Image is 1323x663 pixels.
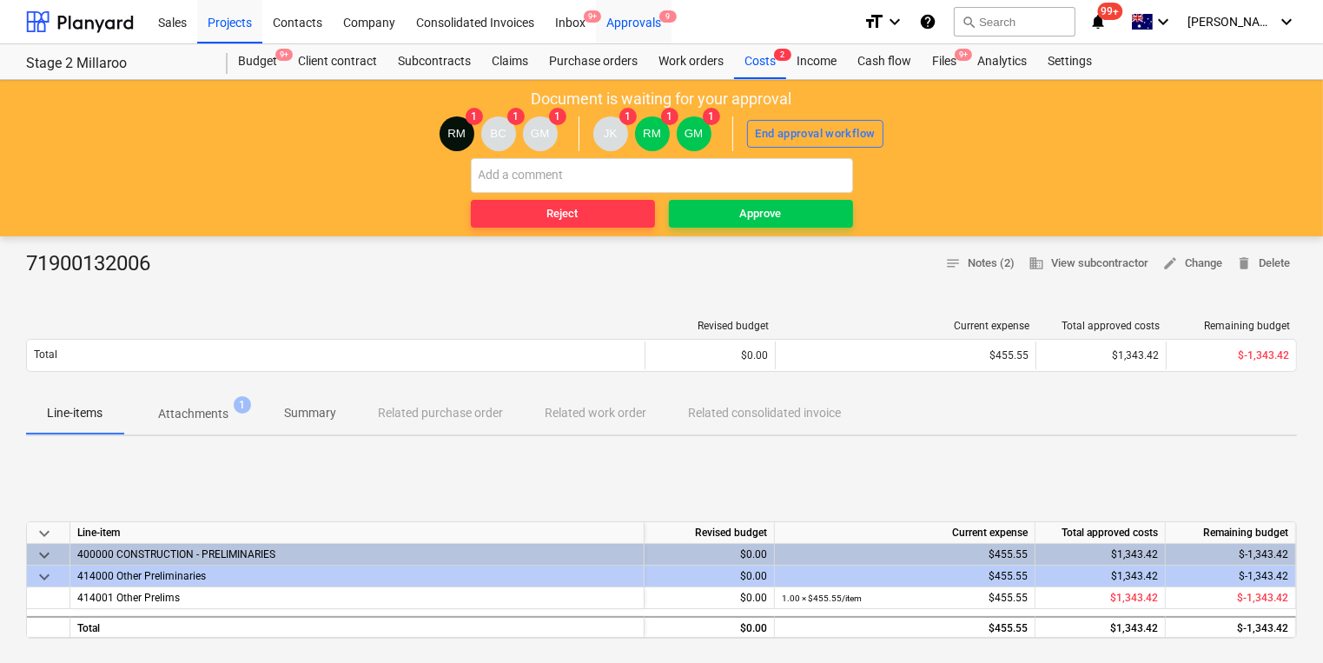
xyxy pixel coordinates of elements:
[1043,320,1160,332] div: Total approved costs
[523,116,558,151] div: Geoff Morley
[703,108,720,125] span: 1
[490,127,506,140] span: BC
[1174,320,1290,332] div: Remaining budget
[782,566,1028,587] div: $455.55
[1166,566,1296,587] div: $-1,343.42
[645,587,775,609] div: $0.00
[34,523,55,544] span: keyboard_arrow_down
[922,44,967,79] div: Files
[481,44,539,79] a: Claims
[1153,11,1174,32] i: keyboard_arrow_down
[922,44,967,79] a: Files9+
[77,544,637,565] div: 400000 CONSTRUCTION - PRELIMINARIES
[1110,592,1158,604] span: $1,343.42
[863,11,884,32] i: format_size
[782,618,1028,640] div: $455.55
[1098,3,1123,20] span: 99+
[539,44,648,79] a: Purchase orders
[645,341,775,369] div: $0.00
[661,108,678,125] span: 1
[645,522,775,544] div: Revised budget
[1162,255,1178,271] span: edit
[1276,11,1297,32] i: keyboard_arrow_down
[1166,522,1296,544] div: Remaining budget
[945,254,1015,274] span: Notes (2)
[643,127,661,140] span: RM
[648,44,734,79] a: Work orders
[481,116,516,151] div: Billy Campbell
[635,116,670,151] div: Rowan MacDonald
[1155,250,1229,277] button: Change
[1162,254,1222,274] span: Change
[604,127,618,140] span: JK
[1166,616,1296,638] div: $-1,343.42
[782,544,1028,566] div: $455.55
[471,200,655,228] button: Reject
[659,10,677,23] span: 9
[440,116,474,151] div: Rowan MacDonald
[70,616,645,638] div: Total
[26,55,207,73] div: Stage 2 Millaroo
[228,44,288,79] a: Budget9+
[783,349,1029,361] div: $455.55
[645,616,775,638] div: $0.00
[34,545,55,566] span: keyboard_arrow_down
[77,566,637,587] div: 414000 Other Preliminaries
[884,11,905,32] i: keyboard_arrow_down
[774,49,791,61] span: 2
[967,44,1037,79] a: Analytics
[782,593,862,603] small: 1.00 × $455.55 / item
[234,396,251,414] span: 1
[945,255,961,271] span: notes
[466,108,483,125] span: 1
[962,15,976,29] span: search
[1236,255,1252,271] span: delete
[288,44,387,79] a: Client contract
[1236,254,1290,274] span: Delete
[954,7,1075,36] button: Search
[70,522,645,544] div: Line-item
[756,124,876,144] div: End approval workflow
[1187,15,1274,29] span: [PERSON_NAME]
[1035,616,1166,638] div: $1,343.42
[1035,544,1166,566] div: $1,343.42
[619,108,637,125] span: 1
[34,348,57,362] p: Total
[593,116,628,151] div: John Keane
[447,127,466,140] span: RM
[1236,580,1323,663] div: Chat Widget
[1022,250,1155,277] button: View subcontractor
[531,127,549,140] span: GM
[1035,566,1166,587] div: $1,343.42
[645,544,775,566] div: $0.00
[284,404,336,422] p: Summary
[734,44,786,79] a: Costs2
[1037,44,1102,79] a: Settings
[532,89,792,109] p: Document is waiting for your approval
[26,250,164,278] div: 71900132006
[228,44,288,79] div: Budget
[740,204,782,224] div: Approve
[1035,341,1166,369] div: $1,343.42
[786,44,847,79] a: Income
[1229,250,1297,277] button: Delete
[507,108,525,125] span: 1
[275,49,293,61] span: 9+
[387,44,481,79] a: Subcontracts
[955,49,972,61] span: 9+
[645,566,775,587] div: $0.00
[1166,544,1296,566] div: $-1,343.42
[77,592,180,604] span: 414001 Other Prelims
[847,44,922,79] a: Cash flow
[677,116,711,151] div: Geoff Morley
[584,10,601,23] span: 9+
